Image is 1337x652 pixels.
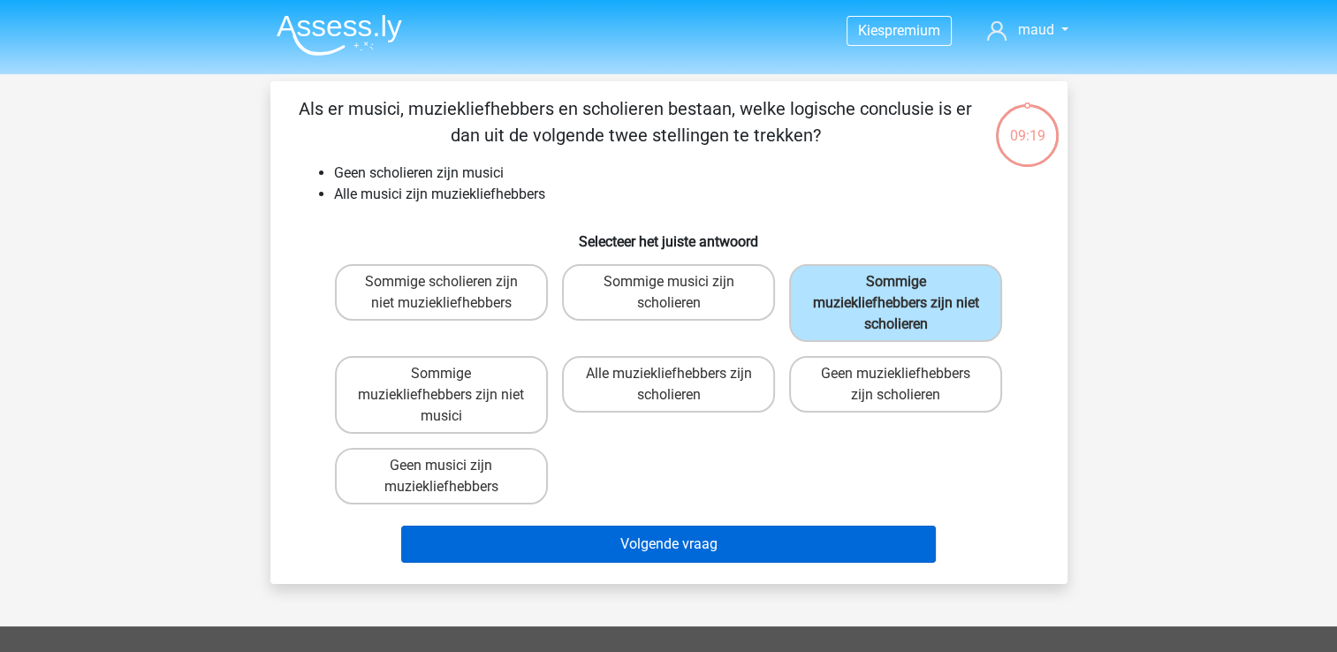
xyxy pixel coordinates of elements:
[1017,21,1053,38] span: maud
[885,22,940,39] span: premium
[789,264,1002,342] label: Sommige muziekliefhebbers zijn niet scholieren
[562,356,775,413] label: Alle muziekliefhebbers zijn scholieren
[858,22,885,39] span: Kies
[334,184,1039,205] li: Alle musici zijn muziekliefhebbers
[789,356,1002,413] label: Geen muziekliefhebbers zijn scholieren
[299,95,973,148] p: Als er musici, muziekliefhebbers en scholieren bestaan, welke logische conclusie is er dan uit de...
[335,264,548,321] label: Sommige scholieren zijn niet muziekliefhebbers
[401,526,936,563] button: Volgende vraag
[562,264,775,321] label: Sommige musici zijn scholieren
[277,14,402,56] img: Assessly
[980,19,1075,41] a: maud
[335,356,548,434] label: Sommige muziekliefhebbers zijn niet musici
[335,448,548,504] label: Geen musici zijn muziekliefhebbers
[299,219,1039,250] h6: Selecteer het juiste antwoord
[847,19,951,42] a: Kiespremium
[994,102,1060,147] div: 09:19
[334,163,1039,184] li: Geen scholieren zijn musici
